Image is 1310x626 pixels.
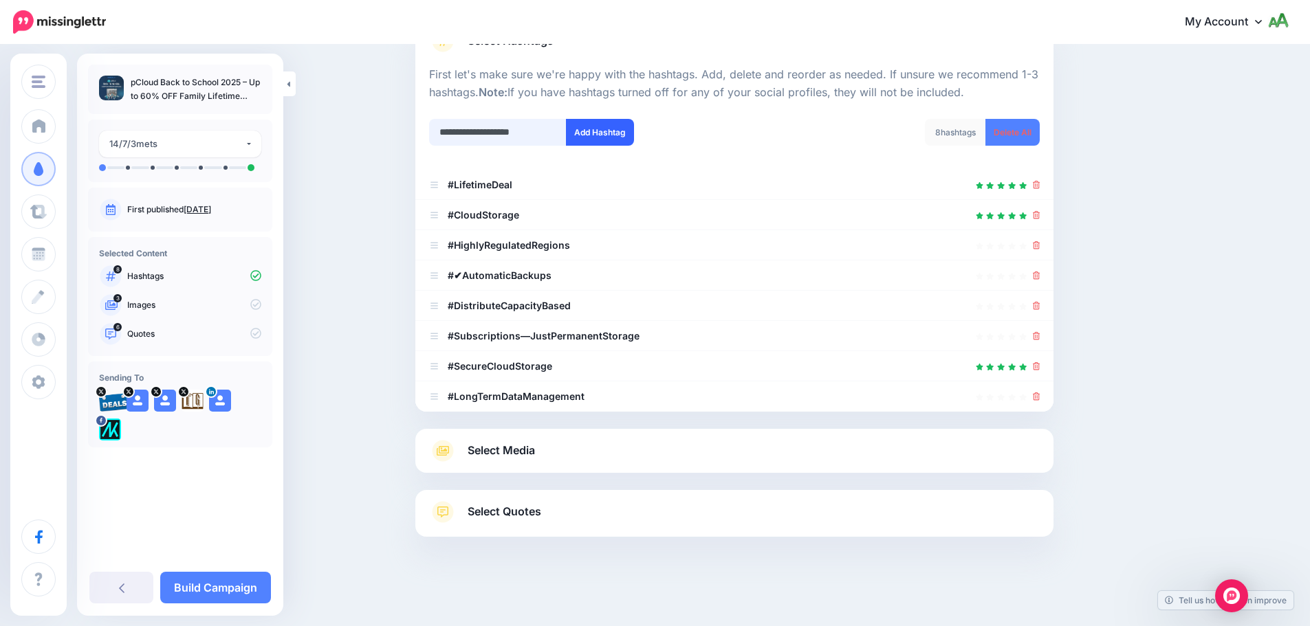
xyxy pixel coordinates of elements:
button: Add Hashtag [566,119,634,146]
p: Quotes [127,328,261,340]
span: 6 [113,323,122,331]
b: #CloudStorage [448,209,519,221]
a: Select Media [429,440,1040,462]
img: 22d6b1b4edb820ccf5315d39584c6f5c_thumb.jpg [99,76,124,100]
h4: Selected Content [99,248,261,258]
a: Select Hashtags [429,30,1040,66]
b: #DistributeCapacityBased [448,300,571,311]
img: 300371053_782866562685722_1733786435366177641_n-bsa128417.png [99,418,121,440]
span: 3 [113,294,122,302]
b: Note: [479,85,507,99]
b: #LifetimeDeal [448,179,512,190]
img: user_default_image.png [209,390,231,412]
div: Select Hashtags [429,66,1040,412]
p: Images [127,299,261,311]
p: First published [127,203,261,216]
img: user_default_image.png [154,390,176,412]
b: #LongTermDataManagement [448,390,585,402]
span: Select Media [468,441,535,460]
span: 8 [935,127,941,137]
a: Select Quotes [429,501,1040,537]
a: Tell us how we can improve [1158,591,1293,610]
b: #Subscriptions—JustPermanentStorage [448,330,640,342]
b: #✔AutomaticBackups [448,269,552,281]
a: My Account [1171,5,1289,39]
span: 8 [113,265,122,273]
a: Delete All [985,119,1040,146]
div: hashtags [925,119,986,146]
div: Open Intercom Messenger [1215,579,1248,612]
li: A post will be sent on day 0 [99,164,106,171]
li: A post will be sent on day 13 [223,166,228,170]
button: 14/7/3mets [99,131,261,157]
p: First let's make sure we're happy with the hashtags. Add, delete and reorder as needed. If unsure... [429,66,1040,102]
span: Select Quotes [468,502,541,521]
p: Hashtags [127,270,261,282]
li: A post will be sent on day 14 [248,164,254,171]
img: user_default_image.png [127,390,149,412]
h4: Sending To [99,372,261,383]
img: Missinglettr [13,10,106,34]
li: A post will be sent on day 8 [151,166,155,170]
li: A post will be sent on day 12 [199,166,203,170]
p: pCloud Back to School 2025 – Up to 60% OFF Family Lifetime Cloud Storage Plans | Secure 2TB, 5TB,... [131,76,261,103]
li: A post will be sent on day 4 [126,166,130,170]
img: 95cf0fca748e57b5e67bba0a1d8b2b21-27699.png [99,390,129,412]
li: A post will be sent on day 11 [175,166,179,170]
img: menu.png [32,76,45,88]
div: 14/7/3mets [109,136,245,152]
b: #SecureCloudStorage [448,360,552,372]
b: #HighlyRegulatedRegions [448,239,570,251]
a: [DATE] [184,204,211,214]
img: agK0rCH6-27705.jpg [182,390,204,412]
